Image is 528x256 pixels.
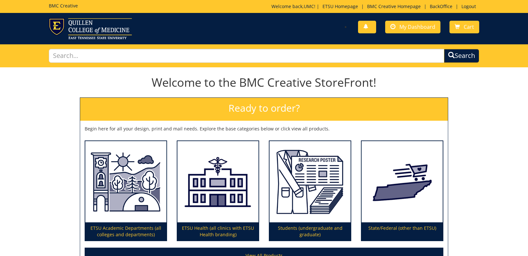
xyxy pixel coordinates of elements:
[444,49,479,63] button: Search
[80,98,448,121] h2: Ready to order?
[319,3,361,9] a: ETSU Homepage
[364,3,424,9] a: BMC Creative Homepage
[362,141,443,223] img: State/Federal (other than ETSU)
[85,141,166,241] a: ETSU Academic Departments (all colleges and departments)
[49,3,78,8] h5: BMC Creative
[449,21,479,33] a: Cart
[85,126,443,132] p: Begin here for all your design, print and mail needs. Explore the base categories below or click ...
[49,49,444,63] input: Search...
[80,76,448,89] h1: Welcome to the BMC Creative StoreFront!
[269,222,351,240] p: Students (undergraduate and graduate)
[458,3,479,9] a: Logout
[362,141,443,241] a: State/Federal (other than ETSU)
[304,3,314,9] a: UMC
[269,141,351,241] a: Students (undergraduate and graduate)
[464,23,474,30] span: Cart
[85,222,166,240] p: ETSU Academic Departments (all colleges and departments)
[427,3,456,9] a: BackOffice
[49,18,132,39] img: ETSU logo
[177,141,259,223] img: ETSU Health (all clinics with ETSU Health branding)
[385,21,440,33] a: My Dashboard
[271,3,479,10] p: Welcome back, ! | | | |
[399,23,435,30] span: My Dashboard
[85,141,166,223] img: ETSU Academic Departments (all colleges and departments)
[362,222,443,240] p: State/Federal (other than ETSU)
[177,141,259,241] a: ETSU Health (all clinics with ETSU Health branding)
[269,141,351,223] img: Students (undergraduate and graduate)
[177,222,259,240] p: ETSU Health (all clinics with ETSU Health branding)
